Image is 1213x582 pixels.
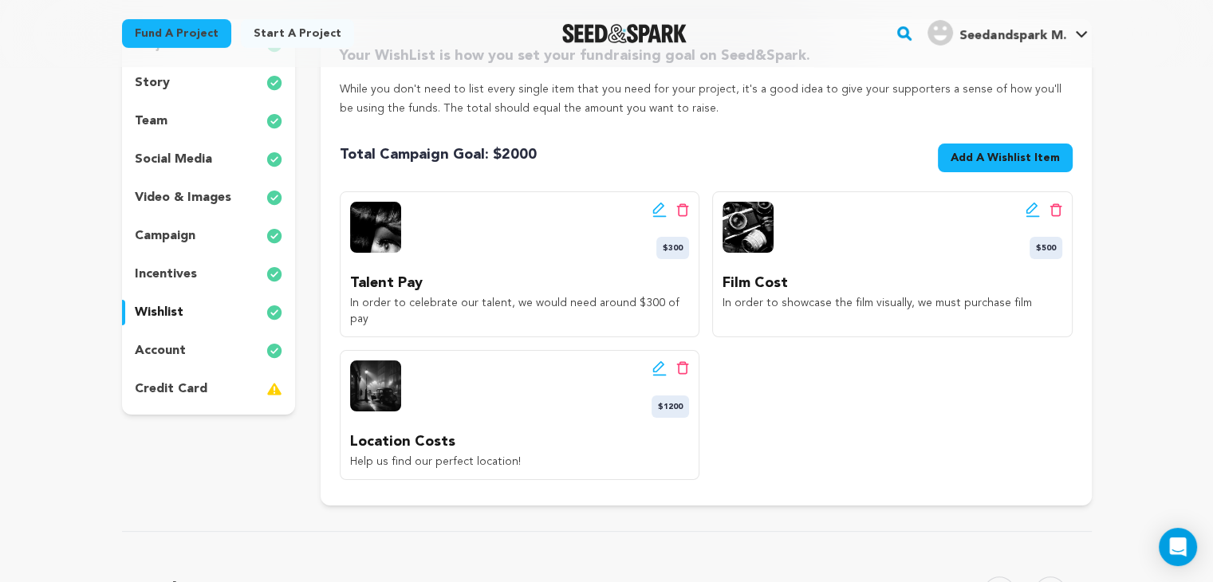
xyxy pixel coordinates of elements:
p: In order to celebrate our talent, we would need around $300 of pay [350,295,689,327]
span: $1200 [652,395,689,418]
div: Open Intercom Messenger [1159,528,1197,566]
p: social media [135,150,212,169]
img: warning-full.svg [266,379,282,399]
p: Film Cost [723,272,1061,295]
img: Seed&Spark Logo Dark Mode [562,24,687,43]
button: wishlist [122,300,296,325]
button: story [122,70,296,96]
p: Talent Pay [350,272,689,295]
span: Add A Wishlist Item [951,150,1060,166]
span: $500 [1030,237,1062,259]
img: wishlist [350,202,401,253]
p: While you don't need to list every single item that you need for your project, it's a good idea t... [340,80,1072,118]
img: check-circle-full.svg [266,150,282,169]
button: account [122,338,296,364]
p: incentives [135,265,197,284]
span: Seedandspark M.'s Profile [924,17,1091,50]
p: credit card [135,379,207,399]
a: Seed&Spark Homepage [562,24,687,43]
a: Fund a project [122,19,231,48]
div: Seedandspark M.'s Profile [927,20,1065,45]
img: check-circle-full.svg [266,341,282,360]
span: $300 [656,237,689,259]
span: 2000 [502,147,537,162]
img: check-circle-full.svg [266,73,282,92]
img: check-circle-full.svg [266,188,282,207]
button: incentives [122,262,296,287]
img: wishlist [350,360,401,411]
button: Add A Wishlist Item [938,144,1073,172]
button: credit card [122,376,296,402]
img: check-circle-full.svg [266,265,282,284]
img: wishlist [723,202,774,253]
button: campaign [122,223,296,249]
span: Seedandspark M. [959,29,1065,42]
p: wishlist [135,303,183,322]
img: check-circle-full.svg [266,112,282,131]
p: account [135,341,186,360]
img: check-circle-full.svg [266,226,282,246]
button: team [122,108,296,134]
p: team [135,112,167,131]
p: Help us find our perfect location! [350,454,689,470]
p: story [135,73,170,92]
button: video & images [122,185,296,210]
p: Location Costs [350,431,689,454]
p: campaign [135,226,195,246]
a: Seedandspark M.'s Profile [924,17,1091,45]
span: Total Campaign Goal: $ [340,144,537,166]
img: check-circle-full.svg [266,303,282,322]
p: video & images [135,188,231,207]
p: In order to showcase the film visually, we must purchase film [723,295,1061,311]
img: user.png [927,20,953,45]
a: Start a project [241,19,354,48]
button: social media [122,147,296,172]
